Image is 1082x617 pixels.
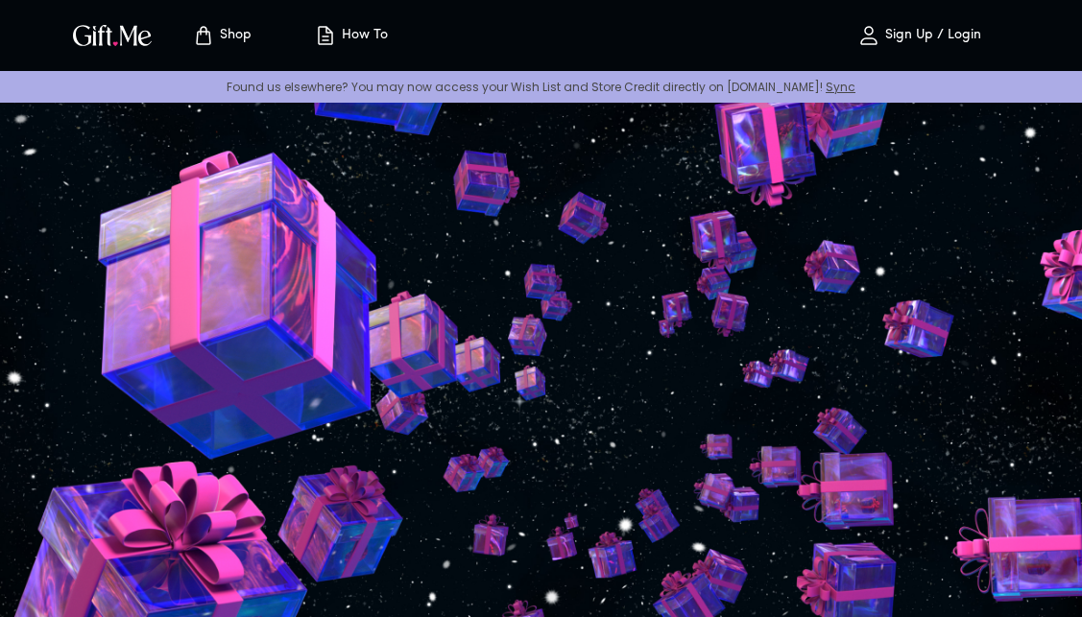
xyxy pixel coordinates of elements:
[880,28,981,44] p: Sign Up / Login
[215,28,252,44] p: Shop
[169,5,275,66] button: Store page
[15,79,1067,95] p: Found us elsewhere? You may now access your Wish List and Store Credit directly on [DOMAIN_NAME]!
[314,24,337,47] img: how-to.svg
[69,21,156,49] img: GiftMe Logo
[298,5,403,66] button: How To
[826,79,855,95] a: Sync
[337,28,388,44] p: How To
[67,24,157,47] button: GiftMe Logo
[823,5,1015,66] button: Sign Up / Login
